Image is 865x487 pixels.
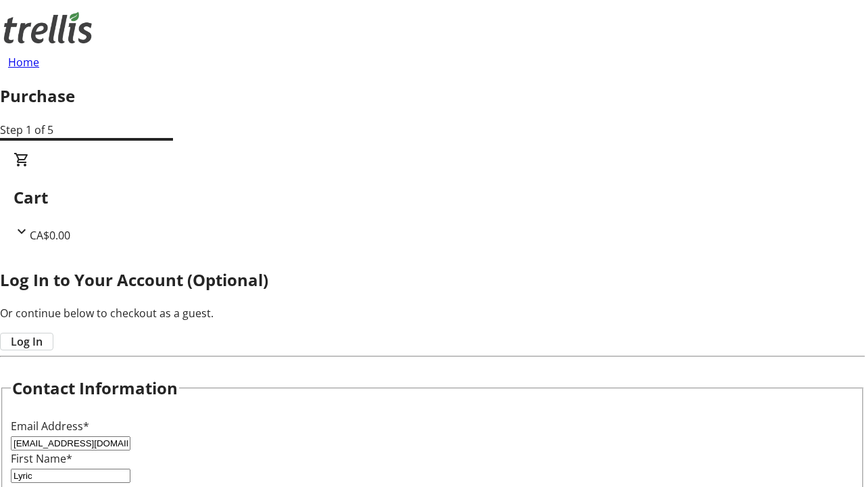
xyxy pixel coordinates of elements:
[12,376,178,400] h2: Contact Information
[14,152,851,243] div: CartCA$0.00
[14,185,851,210] h2: Cart
[11,451,72,466] label: First Name*
[30,228,70,243] span: CA$0.00
[11,333,43,350] span: Log In
[11,419,89,434] label: Email Address*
